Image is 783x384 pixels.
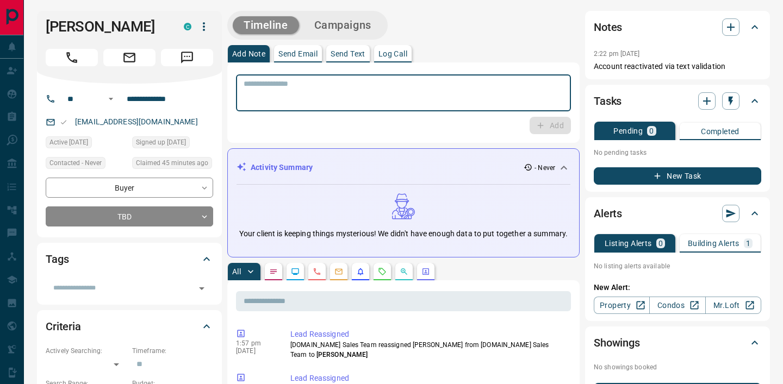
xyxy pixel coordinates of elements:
button: Open [104,92,117,105]
p: [DATE] [236,347,274,355]
p: 0 [658,240,663,247]
div: Criteria [46,313,213,339]
a: [EMAIL_ADDRESS][DOMAIN_NAME] [75,117,198,126]
p: 0 [649,127,654,135]
h2: Tasks [594,92,622,110]
p: Send Text [331,50,365,58]
a: Mr.Loft [705,297,761,314]
svg: Listing Alerts [356,267,365,276]
p: - Never [535,163,555,173]
span: Contacted - Never [49,158,102,168]
p: Lead Reassigned [290,329,567,340]
p: Timeframe: [132,346,213,356]
button: Open [194,281,209,296]
h2: Tags [46,250,69,268]
a: Property [594,297,650,314]
p: Add Note [232,50,265,58]
p: New Alert: [594,282,761,293]
button: Campaigns [303,16,382,34]
p: Log Call [378,50,407,58]
div: Tue Oct 14 2025 [132,157,213,172]
p: Pending [613,127,643,135]
p: Listing Alerts [605,240,652,247]
div: TBD [46,206,213,226]
button: Timeline [233,16,299,34]
h2: Criteria [46,318,81,335]
p: Actively Searching: [46,346,127,356]
p: Account reactivated via text validation [594,61,761,72]
h1: [PERSON_NAME] [46,18,167,35]
span: Claimed 45 minutes ago [136,158,208,168]
svg: Agent Actions [421,267,430,276]
span: [PERSON_NAME] [316,351,368,358]
div: Notes [594,14,761,40]
a: Condos [649,297,705,314]
div: Activity Summary- Never [237,158,570,178]
p: [DOMAIN_NAME] Sales Team reassigned [PERSON_NAME] from [DOMAIN_NAME] Sales Team to [290,340,567,360]
div: Fri Sep 01 2017 [132,136,213,152]
div: Buyer [46,178,213,198]
div: condos.ca [184,23,191,30]
button: New Task [594,167,761,185]
p: No listing alerts available [594,261,761,271]
div: Tasks [594,88,761,114]
span: Message [161,49,213,66]
p: Activity Summary [251,162,313,173]
p: Your client is keeping things mysterious! We didn't have enough data to put together a summary. [239,228,568,240]
h2: Notes [594,18,622,36]
div: Tags [46,246,213,272]
svg: Opportunities [400,267,408,276]
p: No pending tasks [594,144,761,161]
div: Alerts [594,200,761,226]
h2: Showings [594,334,640,351]
p: All [232,268,241,275]
svg: Email Valid [60,118,67,126]
svg: Calls [313,267,321,276]
svg: Emails [334,267,343,276]
svg: Lead Browsing Activity [291,267,300,276]
span: Email [103,49,156,66]
p: Send Email [278,50,318,58]
p: No showings booked [594,362,761,372]
div: Showings [594,330,761,356]
p: Lead Reassigned [290,373,567,384]
p: Building Alerts [688,240,739,247]
p: Completed [701,128,739,135]
svg: Requests [378,267,387,276]
svg: Notes [269,267,278,276]
p: 1 [746,240,750,247]
p: 2:22 pm [DATE] [594,50,640,58]
h2: Alerts [594,205,622,222]
span: Call [46,49,98,66]
span: Active [DATE] [49,137,88,148]
span: Signed up [DATE] [136,137,186,148]
div: Sun Oct 12 2025 [46,136,127,152]
p: 1:57 pm [236,339,274,347]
